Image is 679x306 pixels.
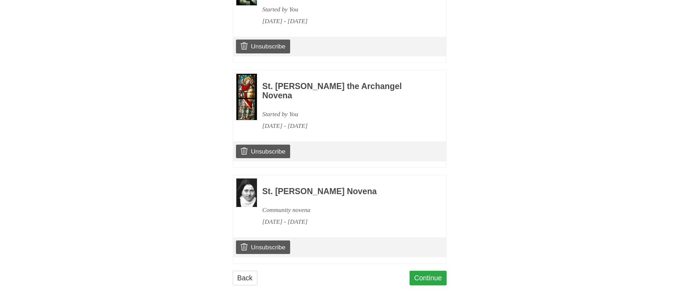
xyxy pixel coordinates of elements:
[236,178,257,207] img: Novena image
[262,15,427,27] div: [DATE] - [DATE]
[262,108,427,120] div: Started by You
[236,145,290,158] a: Unsubscribe
[236,240,290,254] a: Unsubscribe
[262,82,427,100] h3: St. [PERSON_NAME] the Archangel Novena
[262,216,427,228] div: [DATE] - [DATE]
[236,74,257,120] img: Novena image
[236,40,290,53] a: Unsubscribe
[233,271,257,285] a: Back
[410,271,447,285] a: Continue
[262,4,427,15] div: Started by You
[262,120,427,132] div: [DATE] - [DATE]
[262,204,427,216] div: Community novena
[262,187,427,196] h3: St. [PERSON_NAME] Novena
